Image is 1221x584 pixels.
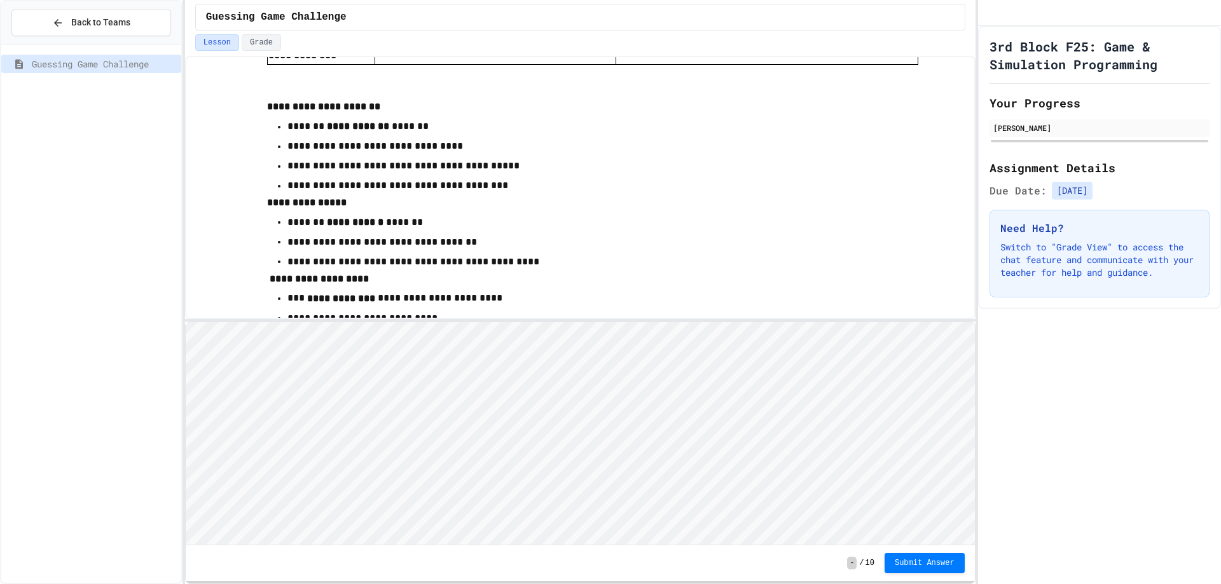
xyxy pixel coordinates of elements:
[993,122,1206,133] div: [PERSON_NAME]
[895,558,955,568] span: Submit Answer
[990,159,1210,177] h2: Assignment Details
[1052,182,1093,200] span: [DATE]
[11,9,171,36] button: Back to Teams
[990,183,1047,198] span: Due Date:
[1000,221,1199,236] h3: Need Help?
[195,34,239,51] button: Lesson
[847,557,857,569] span: -
[206,10,347,25] span: Guessing Game Challenge
[866,558,874,568] span: 10
[885,553,965,573] button: Submit Answer
[32,57,176,71] span: Guessing Game Challenge
[1000,241,1199,279] p: Switch to "Grade View" to access the chat feature and communicate with your teacher for help and ...
[186,322,975,545] iframe: Snap! Programming Environment
[859,558,864,568] span: /
[990,37,1210,73] h1: 3rd Block F25: Game & Simulation Programming
[71,16,130,29] span: Back to Teams
[990,94,1210,112] h2: Your Progress
[242,34,281,51] button: Grade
